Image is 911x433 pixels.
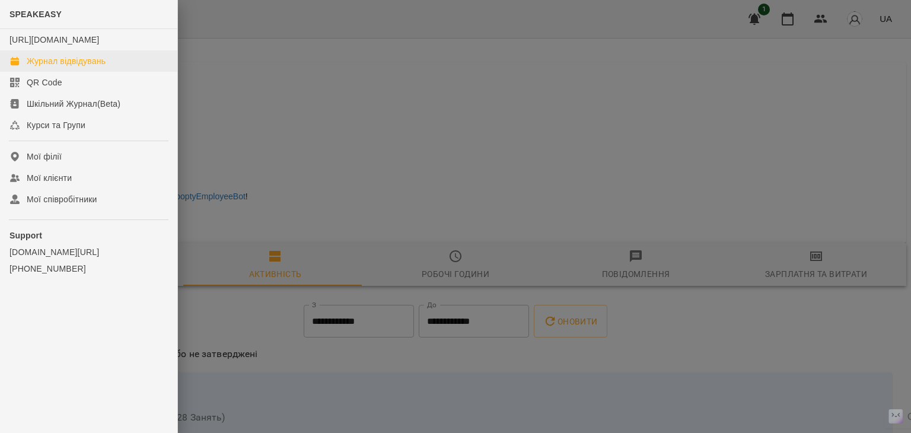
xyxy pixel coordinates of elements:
[27,119,85,131] div: Курси та Групи
[9,9,62,19] span: SPEAKEASY
[27,77,62,88] div: QR Code
[27,193,97,205] div: Мої співробітники
[9,246,168,258] a: [DOMAIN_NAME][URL]
[27,172,72,184] div: Мої клієнти
[27,98,120,110] div: Шкільний Журнал(Beta)
[9,263,168,275] a: [PHONE_NUMBER]
[27,55,106,67] div: Журнал відвідувань
[9,35,99,44] a: [URL][DOMAIN_NAME]
[27,151,62,163] div: Мої філії
[9,230,168,241] p: Support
